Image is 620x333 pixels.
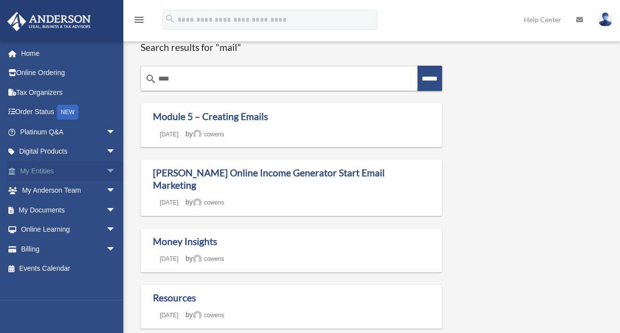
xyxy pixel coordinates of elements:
[153,111,268,122] a: Module 5 – Creating Emails
[7,259,131,279] a: Events Calendar
[7,43,126,63] a: Home
[193,131,224,138] a: cowens
[106,239,126,259] span: arrow_drop_down
[7,63,131,83] a: Online Ordering
[7,181,131,201] a: My Anderson Teamarrow_drop_down
[106,181,126,201] span: arrow_drop_down
[193,312,224,319] a: cowens
[7,200,131,220] a: My Documentsarrow_drop_down
[153,167,385,191] a: [PERSON_NAME] Online Income Generator Start Email Marketing
[153,199,185,206] a: [DATE]
[185,254,224,262] span: by
[153,292,196,303] a: Resources
[106,220,126,240] span: arrow_drop_down
[7,142,131,162] a: Digital Productsarrow_drop_down
[106,142,126,162] span: arrow_drop_down
[7,239,131,259] a: Billingarrow_drop_down
[7,102,131,123] a: Order StatusNEW
[153,312,185,319] a: [DATE]
[133,14,145,26] i: menu
[145,73,157,85] i: search
[185,198,224,206] span: by
[598,12,613,27] img: User Pic
[7,220,131,240] a: Online Learningarrow_drop_down
[193,255,224,262] a: cowens
[153,131,185,138] a: [DATE]
[106,161,126,181] span: arrow_drop_down
[141,42,442,54] h1: Search results for "mail"
[106,200,126,220] span: arrow_drop_down
[153,236,217,247] a: Money Insights
[7,122,131,142] a: Platinum Q&Aarrow_drop_down
[185,311,224,319] span: by
[57,105,78,120] div: NEW
[7,83,131,102] a: Tax Organizers
[185,130,224,138] span: by
[7,161,131,181] a: My Entitiesarrow_drop_down
[153,255,185,262] a: [DATE]
[106,122,126,142] span: arrow_drop_down
[4,12,94,31] img: Anderson Advisors Platinum Portal
[133,17,145,26] a: menu
[193,199,224,206] a: cowens
[165,13,176,24] i: search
